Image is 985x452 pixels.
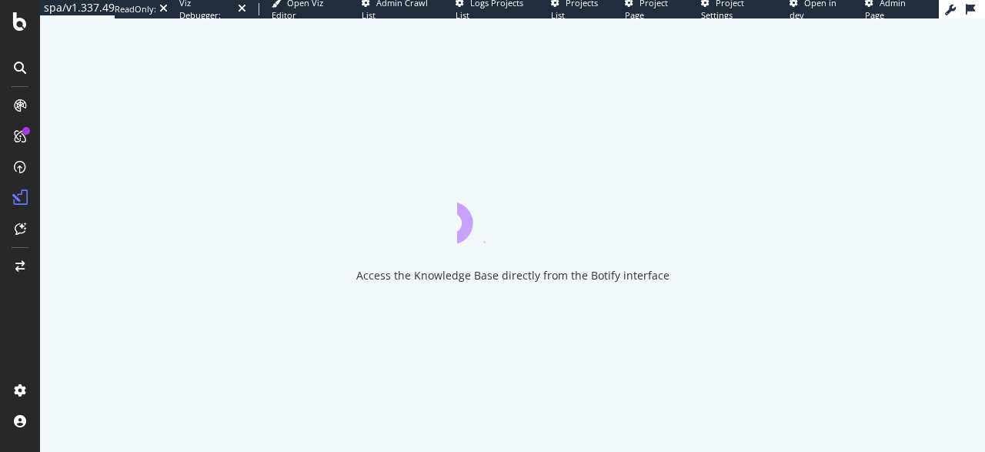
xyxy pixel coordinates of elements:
[115,3,156,15] div: ReadOnly:
[457,188,568,243] div: animation
[356,268,669,283] div: Access the Knowledge Base directly from the Botify interface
